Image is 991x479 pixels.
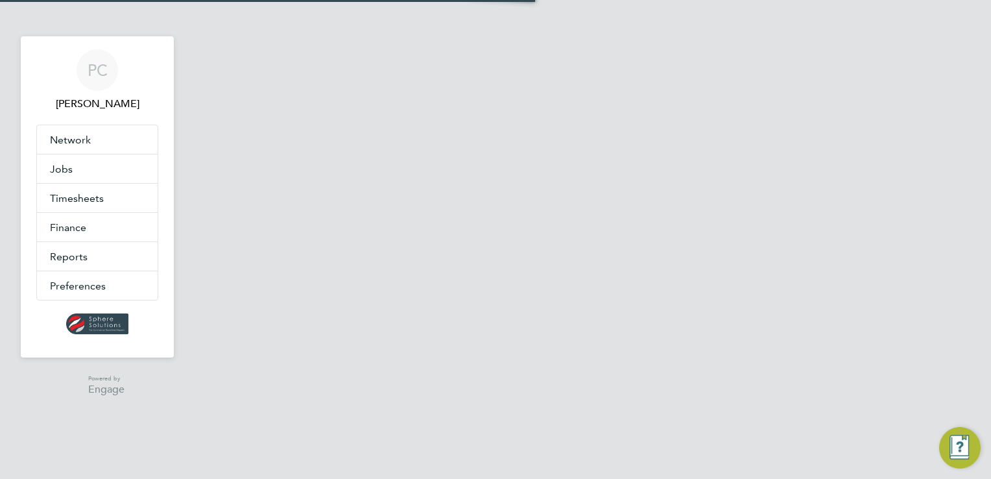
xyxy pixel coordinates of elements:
[50,221,86,234] span: Finance
[88,373,125,384] span: Powered by
[36,313,158,334] a: Go to home page
[37,125,158,154] button: Network
[66,313,129,334] img: spheresolutions-logo-retina.png
[50,280,106,292] span: Preferences
[88,62,108,79] span: PC
[37,271,158,300] button: Preferences
[37,154,158,183] button: Jobs
[37,242,158,271] button: Reports
[21,36,174,358] nav: Main navigation
[37,213,158,241] button: Finance
[50,163,73,175] span: Jobs
[36,49,158,112] a: PC[PERSON_NAME]
[36,96,158,112] span: Paul Cunningham
[70,373,125,395] a: Powered byEngage
[50,134,91,146] span: Network
[37,184,158,212] button: Timesheets
[88,384,125,395] span: Engage
[50,192,104,204] span: Timesheets
[50,251,88,263] span: Reports
[939,427,981,469] button: Engage Resource Center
